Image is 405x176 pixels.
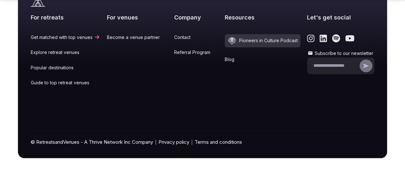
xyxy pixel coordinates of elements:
a: Link to the retreats and venues Instagram page [307,34,314,42]
a: Popular destinations [31,65,100,71]
a: Link to the retreats and venues Youtube page [345,34,354,42]
a: Guide to top retreat venues [31,80,100,86]
a: Pioneers in Culture Podcast [225,34,300,47]
a: Become a venue partner [107,34,167,41]
a: Get matched with top venues [31,34,100,41]
h2: For retreats [31,13,100,21]
h2: Company [174,13,218,21]
label: Subscribe to our newsletter [307,50,374,57]
a: Blog [225,56,300,63]
a: Referral Program [174,49,218,56]
div: © RetreatsandVenues - A Thrive Network Inc Company [31,131,374,158]
a: Explore retreat venues [31,49,100,56]
h2: For venues [107,13,167,21]
a: Terms and conditions [195,139,242,145]
a: Contact [174,34,218,41]
a: Link to the retreats and venues LinkedIn page [320,34,327,42]
a: Privacy policy [158,139,189,145]
h2: Resources [225,13,300,21]
h2: Let's get social [307,13,374,21]
a: Link to the retreats and venues Spotify page [332,34,340,42]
